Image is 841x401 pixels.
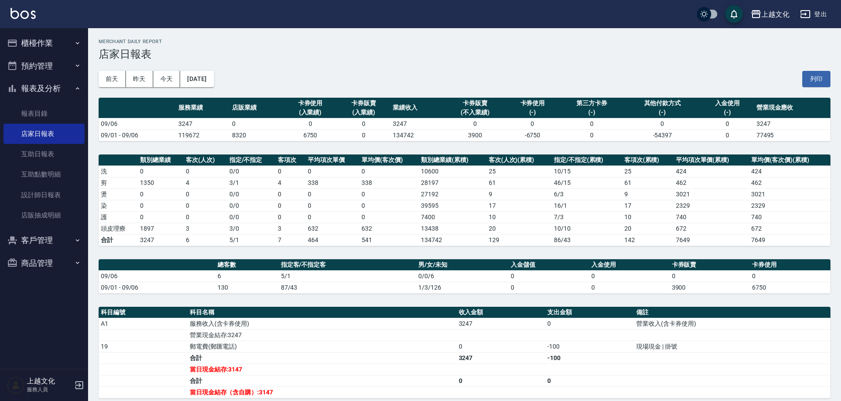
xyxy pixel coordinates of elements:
[545,341,634,352] td: -100
[99,48,830,60] h3: 店家日報表
[306,166,359,177] td: 0
[674,155,749,166] th: 平均項次單價(累積)
[545,307,634,318] th: 支出金額
[339,108,388,117] div: (入業績)
[279,259,417,271] th: 指定客/不指定客
[153,71,181,87] button: 今天
[339,99,388,108] div: 卡券販賣
[27,377,72,386] h5: 上越文化
[99,307,188,318] th: 科目編號
[634,341,830,352] td: 現場現金 | 掛號
[391,118,444,129] td: 3247
[457,341,546,352] td: 0
[359,200,419,211] td: 0
[419,188,486,200] td: 27192
[622,223,674,234] td: 20
[419,223,486,234] td: 13438
[4,252,85,275] button: 商品管理
[99,223,138,234] td: 頭皮理療
[506,118,560,129] td: 0
[230,118,284,129] td: 0
[754,98,830,118] th: 營業現金應收
[749,211,830,223] td: 740
[286,108,335,117] div: (入業績)
[279,282,417,293] td: 87/43
[99,155,830,246] table: a dense table
[99,341,188,352] td: 19
[99,211,138,223] td: 護
[506,129,560,141] td: -6750
[306,223,359,234] td: 632
[552,200,622,211] td: 16 / 1
[622,211,674,223] td: 10
[674,211,749,223] td: 740
[286,99,335,108] div: 卡券使用
[27,386,72,394] p: 服務人員
[749,200,830,211] td: 2329
[99,98,830,141] table: a dense table
[230,129,284,141] td: 8320
[99,270,215,282] td: 09/06
[188,341,457,352] td: 郵電費(郵匯電話)
[227,200,276,211] td: 0 / 0
[701,118,754,129] td: 0
[99,39,830,44] h2: Merchant Daily Report
[11,8,36,19] img: Logo
[627,99,698,108] div: 其他付款方式
[337,129,391,141] td: 0
[359,177,419,188] td: 338
[552,188,622,200] td: 6 / 3
[188,318,457,329] td: 服務收入(含卡券使用)
[276,177,306,188] td: 4
[419,211,486,223] td: 7400
[674,177,749,188] td: 462
[749,166,830,177] td: 424
[391,98,444,118] th: 業績收入
[4,185,85,205] a: 設計師日報表
[306,234,359,246] td: 464
[545,318,634,329] td: 0
[419,200,486,211] td: 39595
[552,177,622,188] td: 46 / 15
[276,188,306,200] td: 0
[419,166,486,177] td: 10600
[227,223,276,234] td: 3 / 0
[552,166,622,177] td: 10 / 15
[359,155,419,166] th: 單均價(客次價)
[552,234,622,246] td: 86/43
[754,118,830,129] td: 3247
[99,282,215,293] td: 09/01 - 09/06
[215,270,279,282] td: 6
[703,99,752,108] div: 入金使用
[416,270,509,282] td: 0/0/6
[4,32,85,55] button: 櫃檯作業
[306,188,359,200] td: 0
[4,103,85,124] a: 報表目錄
[7,376,25,394] img: Person
[622,155,674,166] th: 客項次(累積)
[99,318,188,329] td: A1
[99,259,830,294] table: a dense table
[545,375,634,386] td: 0
[703,108,752,117] div: (-)
[508,99,557,108] div: 卡券使用
[276,223,306,234] td: 3
[184,188,227,200] td: 0
[622,200,674,211] td: 17
[749,223,830,234] td: 672
[306,177,359,188] td: 338
[138,155,184,166] th: 類別總業績
[634,307,830,318] th: 備註
[797,6,830,22] button: 登出
[634,318,830,329] td: 營業收入(含卡券使用)
[446,108,504,117] div: (不入業績)
[444,118,506,129] td: 0
[138,177,184,188] td: 1350
[215,282,279,293] td: 130
[176,118,230,129] td: 3247
[725,5,743,23] button: save
[802,71,830,87] button: 列印
[701,129,754,141] td: 0
[487,155,552,166] th: 客次(人次)(累積)
[306,200,359,211] td: 0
